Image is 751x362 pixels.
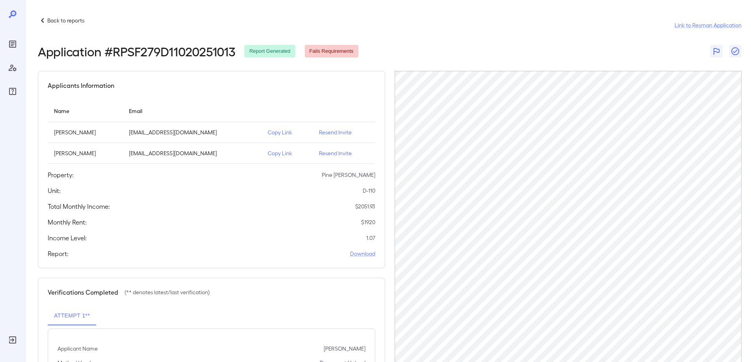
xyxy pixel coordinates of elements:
[6,38,19,50] div: Reports
[48,288,118,297] h5: Verifications Completed
[48,100,375,164] table: simple table
[48,233,87,243] h5: Income Level:
[319,128,369,136] p: Resend Invite
[6,334,19,346] div: Log Out
[361,218,375,226] p: $ 1920
[6,61,19,74] div: Manage Users
[48,186,61,195] h5: Unit:
[48,202,110,211] h5: Total Monthly Income:
[729,45,742,58] button: Close Report
[268,128,306,136] p: Copy Link
[54,149,116,157] p: [PERSON_NAME]
[244,48,295,55] span: Report Generated
[54,128,116,136] p: [PERSON_NAME]
[48,249,69,258] h5: Report:
[363,187,375,195] p: D-110
[6,85,19,98] div: FAQ
[268,149,306,157] p: Copy Link
[305,48,358,55] span: Fails Requirements
[129,149,255,157] p: [EMAIL_ADDRESS][DOMAIN_NAME]
[366,234,375,242] p: 1.07
[322,171,375,179] p: Pine [PERSON_NAME]
[48,217,87,227] h5: Monthly Rent:
[350,250,375,258] a: Download
[319,149,369,157] p: Resend Invite
[48,81,114,90] h5: Applicants Information
[129,128,255,136] p: [EMAIL_ADDRESS][DOMAIN_NAME]
[324,345,365,353] p: [PERSON_NAME]
[355,202,375,210] p: $ 2051.93
[48,306,96,325] button: Attempt 1**
[38,44,235,58] h2: Application # RPSF279D11020251013
[125,288,210,296] p: (** denotes latest/last verification)
[675,21,742,29] a: Link to Resman Application
[123,100,261,122] th: Email
[58,345,98,353] p: Applicant Name
[710,45,723,58] button: Flag Report
[48,100,123,122] th: Name
[48,170,74,180] h5: Property:
[47,17,84,24] p: Back to reports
